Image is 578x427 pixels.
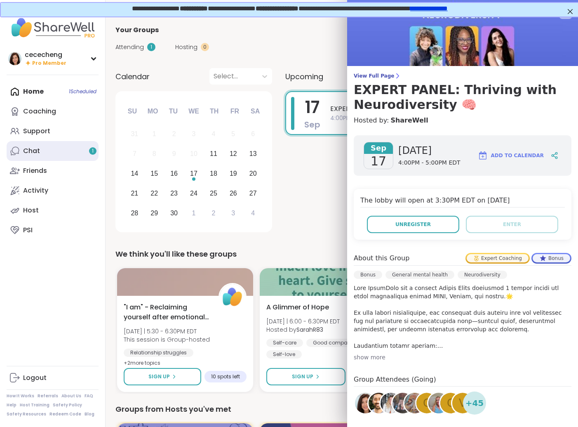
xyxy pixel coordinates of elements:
[124,335,210,344] span: This session is Group-hosted
[230,188,237,199] div: 26
[7,368,99,388] a: Logout
[7,220,99,240] a: PSI
[190,148,197,159] div: 10
[23,186,48,195] div: Activity
[92,148,94,155] span: 1
[306,339,360,347] div: Good company
[131,128,138,139] div: 31
[266,317,340,326] span: [DATE] | 6:00 - 6:30PM EDT
[38,393,58,399] a: Referrals
[226,102,244,120] div: Fr
[146,145,163,163] div: Not available Monday, September 8th, 2025
[403,392,426,415] a: GoingThruIt
[224,125,242,143] div: Not available Friday, September 5th, 2025
[369,393,389,413] img: brett
[224,184,242,202] div: Choose Friday, September 26th, 2025
[126,165,143,183] div: Choose Sunday, September 14th, 2025
[224,145,242,163] div: Choose Friday, September 12th, 2025
[201,43,209,51] div: 0
[231,128,235,139] div: 5
[165,204,183,222] div: Choose Tuesday, September 30th, 2025
[246,102,264,120] div: Sa
[355,393,376,413] img: cececheng
[124,349,193,357] div: Relationship struggles
[165,184,183,202] div: Choose Tuesday, September 23rd, 2025
[192,128,196,139] div: 3
[150,168,158,179] div: 15
[7,13,99,42] img: ShareWell Nav Logo
[32,60,66,67] span: Pro Member
[170,208,178,219] div: 30
[398,159,461,167] span: 4:00PM - 5:00PM EDT
[165,125,183,143] div: Not available Tuesday, September 2nd, 2025
[266,368,345,385] button: Sign Up
[7,411,46,417] a: Safety Resources
[354,73,571,79] span: View Full Page
[185,165,203,183] div: Choose Wednesday, September 17th, 2025
[210,148,217,159] div: 11
[211,373,240,380] span: 10 spots left
[459,395,466,411] span: v
[354,375,571,387] h4: Group Attendees (Going)
[123,102,141,120] div: Su
[7,201,99,220] a: Host
[164,102,182,120] div: Tu
[392,393,413,413] img: Ash3
[503,221,521,228] span: Enter
[170,188,178,199] div: 23
[165,145,183,163] div: Not available Tuesday, September 9th, 2025
[124,302,209,322] span: "I am" - Reclaiming yourself after emotional abuse
[465,397,484,409] span: + 45
[53,402,82,408] a: Safety Policy
[371,154,386,169] span: 17
[231,208,235,219] div: 3
[304,119,320,130] span: Sep
[131,168,138,179] div: 14
[150,208,158,219] div: 29
[220,284,245,310] img: ShareWell
[170,168,178,179] div: 16
[205,145,223,163] div: Choose Thursday, September 11th, 2025
[190,188,197,199] div: 24
[354,284,571,350] p: Lore IpsumDolo sit a consect Adipis Elits doeiusmod 1 tempor incidi utl etdol magnaaliqua enimad ...
[458,271,507,279] div: Neurodiversity
[7,161,99,181] a: Friends
[305,96,320,119] span: 17
[423,395,430,411] span: c
[230,168,237,179] div: 19
[85,411,94,417] a: Blog
[354,253,409,263] h4: About this Group
[330,114,552,123] span: 4:00PM - 5:00PM EDT
[354,271,382,279] div: Bonus
[7,181,99,201] a: Activity
[211,208,215,219] div: 2
[224,204,242,222] div: Choose Friday, October 3rd, 2025
[115,248,568,260] div: We think you'll like these groups
[172,148,176,159] div: 9
[150,188,158,199] div: 22
[23,166,47,175] div: Friends
[211,128,215,139] div: 4
[126,145,143,163] div: Not available Sunday, September 7th, 2025
[474,146,547,165] button: Add to Calendar
[147,43,155,51] div: 1
[249,168,257,179] div: 20
[296,326,323,334] b: SarahR83
[126,204,143,222] div: Choose Sunday, September 28th, 2025
[153,128,156,139] div: 1
[146,125,163,143] div: Not available Monday, September 1st, 2025
[395,221,431,228] span: Unregister
[185,204,203,222] div: Choose Wednesday, October 1st, 2025
[20,402,49,408] a: Host Training
[251,128,255,139] div: 6
[466,216,558,233] button: Enter
[7,393,34,399] a: How It Works
[249,188,257,199] div: 27
[210,168,217,179] div: 18
[143,102,162,120] div: Mo
[61,393,81,399] a: About Us
[354,116,571,125] h4: Hosted by:
[447,395,454,411] span: c
[266,326,340,334] span: Hosted by
[49,411,81,417] a: Redeem Code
